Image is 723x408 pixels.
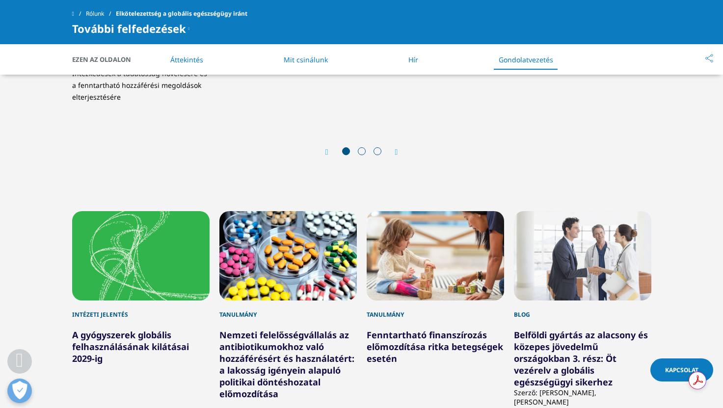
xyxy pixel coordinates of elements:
font: Intézeti jelentés [72,310,128,319]
a: A gyógyszerek globális felhasználásának kilátásai 2029-ig [72,329,189,364]
font: Szerző: [PERSON_NAME], [PERSON_NAME] [514,388,596,407]
font: Kapcsolat [665,366,698,374]
a: Fenntartható finanszírozás előmozdítása ritka betegségek esetén [367,329,503,364]
a: Nemzeti felelősségvállalás az antibiotikumokhoz való hozzáférésért és használatért: a lakosság ig... [219,329,354,400]
font: Blog [514,310,530,319]
a: Belföldi gyártás az alacsony és közepes jövedelmű országokban 3. rész: Öt vezérelv a globális egé... [514,329,648,388]
font: További felfedezések [72,21,186,36]
a: Hír [408,55,418,64]
font: Tanulmány [367,310,404,319]
font: Rólunk [86,9,104,18]
div: Következő dia [385,147,398,157]
a: Rólunk [86,5,116,23]
font: Ezen az oldalon [72,55,131,64]
button: Beállítások megnyitása [7,379,32,403]
a: Mit csinálunk [284,55,328,64]
font: Tanulmány [219,310,257,319]
div: Előző dia [325,147,338,157]
a: Áttekintés [170,55,203,64]
a: Kapcsolat [650,358,713,381]
font: Elkötelezettség a globális egészségügy iránt [116,9,247,18]
a: Gondolatvezetés [499,55,553,64]
font: Intézkedések a tudatosság növelésére és a fenntartható hozzáférési megoldások elterjesztésére [72,69,207,102]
